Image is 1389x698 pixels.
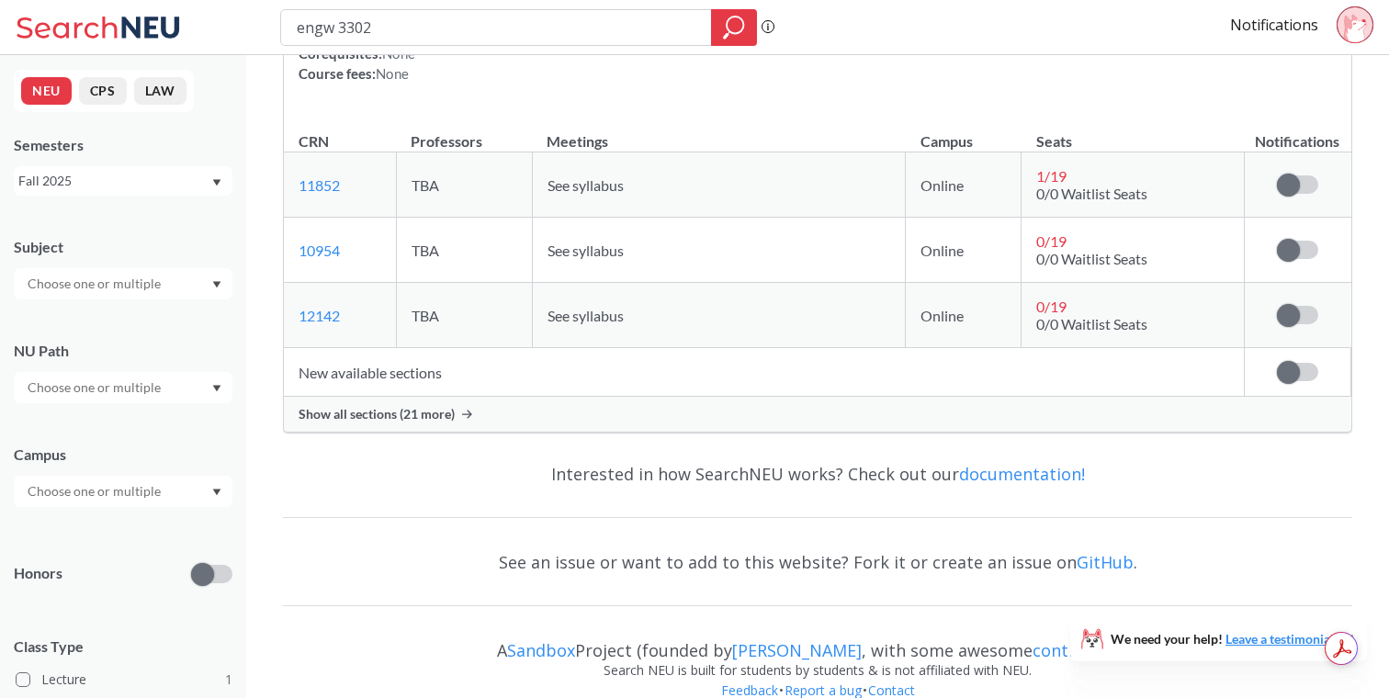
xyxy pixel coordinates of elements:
[376,65,409,82] span: None
[548,307,624,324] span: See syllabus
[906,152,1022,218] td: Online
[225,670,232,690] span: 1
[906,283,1022,348] td: Online
[906,218,1022,283] td: Online
[16,668,232,692] label: Lecture
[906,113,1022,152] th: Campus
[548,176,624,194] span: See syllabus
[723,15,745,40] svg: magnifying glass
[1036,167,1067,185] span: 1 / 19
[14,268,232,299] div: Dropdown arrow
[299,406,455,422] span: Show all sections (21 more)
[14,445,232,465] div: Campus
[299,131,329,152] div: CRN
[1244,113,1350,152] th: Notifications
[1036,185,1147,202] span: 0/0 Waitlist Seats
[283,660,1352,681] div: Search NEU is built for students by students & is not affiliated with NEU.
[548,242,624,259] span: See syllabus
[212,179,221,186] svg: Dropdown arrow
[1036,250,1147,267] span: 0/0 Waitlist Seats
[732,639,862,661] a: [PERSON_NAME]
[299,176,340,194] a: 11852
[18,480,173,502] input: Choose one or multiple
[711,9,757,46] div: magnifying glass
[1033,639,1135,661] a: contributors
[1022,113,1245,152] th: Seats
[1225,631,1334,647] a: Leave a testimonial
[18,377,173,399] input: Choose one or multiple
[18,273,173,295] input: Choose one or multiple
[283,624,1352,660] div: A Project (founded by , with some awesome )
[14,135,232,155] div: Semesters
[284,348,1244,397] td: New available sections
[396,113,532,152] th: Professors
[14,372,232,403] div: Dropdown arrow
[299,242,340,259] a: 10954
[14,476,232,507] div: Dropdown arrow
[284,397,1351,432] div: Show all sections (21 more)
[134,77,186,105] button: LAW
[14,166,232,196] div: Fall 2025Dropdown arrow
[21,77,72,105] button: NEU
[396,218,532,283] td: TBA
[18,171,210,191] div: Fall 2025
[1077,551,1134,573] a: GitHub
[283,447,1352,501] div: Interested in how SearchNEU works? Check out our
[212,385,221,392] svg: Dropdown arrow
[1230,15,1318,35] a: Notifications
[1036,315,1147,332] span: 0/0 Waitlist Seats
[283,535,1352,589] div: See an issue or want to add to this website? Fork it or create an issue on .
[532,113,906,152] th: Meetings
[14,341,232,361] div: NU Path
[1111,633,1334,646] span: We need your help!
[396,152,532,218] td: TBA
[79,77,127,105] button: CPS
[14,563,62,584] p: Honors
[14,237,232,257] div: Subject
[507,639,575,661] a: Sandbox
[396,283,532,348] td: TBA
[1036,298,1067,315] span: 0 / 19
[299,307,340,324] a: 12142
[212,281,221,288] svg: Dropdown arrow
[959,463,1085,485] a: documentation!
[14,636,232,657] span: Class Type
[1036,232,1067,250] span: 0 / 19
[295,12,698,43] input: Class, professor, course number, "phrase"
[212,489,221,496] svg: Dropdown arrow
